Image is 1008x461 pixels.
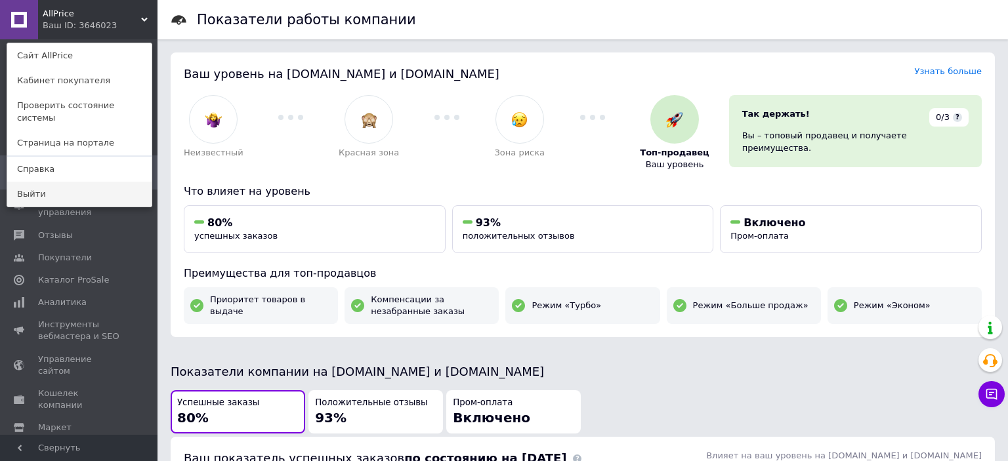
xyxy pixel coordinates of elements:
span: Маркет [38,422,72,433]
img: :disappointed_relieved: [511,111,528,128]
span: Каталог ProSale [38,274,109,286]
a: Проверить состояние системы [7,93,152,130]
span: Неизвестный [184,147,243,159]
span: ? [953,113,962,122]
span: положительных отзывов [463,231,575,241]
span: Влияет на ваш уровень на [DOMAIN_NAME] и [DOMAIN_NAME] [706,451,982,460]
span: Режим «Больше продаж» [693,300,808,311]
span: Показатели компании на [DOMAIN_NAME] и [DOMAIN_NAME] [171,365,544,378]
a: Сайт AllPrice [7,43,152,68]
span: Что влияет на уровень [184,185,310,197]
span: Ваш уровень [646,159,704,170]
img: :rocket: [666,111,682,128]
button: Пром-оплатаВключено [446,390,581,434]
span: 80% [177,410,209,426]
span: AllPrice [43,8,141,20]
a: Узнать больше [914,66,982,76]
span: Успешные заказы [177,397,259,409]
h1: Показатели работы компании [197,12,416,28]
button: 93%положительных отзывов [452,205,714,253]
span: Отзывы [38,230,73,241]
button: 80%успешных заказов [184,205,446,253]
button: Успешные заказы80% [171,390,305,434]
span: успешных заказов [194,231,278,241]
span: Включено [744,216,805,229]
span: Положительные отзывы [315,397,427,409]
div: 0/3 [929,108,969,127]
img: :woman-shrugging: [205,111,222,128]
button: Чат с покупателем [978,381,1005,407]
button: Положительные отзывы93% [308,390,443,434]
span: Так держать! [742,109,810,119]
span: Управление сайтом [38,353,121,377]
span: Пром-оплата [730,231,789,241]
span: 80% [207,216,232,229]
span: Режим «Турбо» [532,300,601,311]
span: Пром-оплата [453,397,513,409]
span: Топ-продавец [640,147,709,159]
div: Ваш ID: 3646023 [43,20,98,31]
span: Инструменты вебмастера и SEO [38,319,121,342]
span: Включено [453,410,530,426]
span: Приоритет товаров в выдаче [210,294,331,317]
a: Выйти [7,182,152,207]
span: Ваш уровень на [DOMAIN_NAME] и [DOMAIN_NAME] [184,67,499,81]
span: Аналитика [38,296,87,308]
a: Справка [7,157,152,182]
span: 93% [315,410,346,426]
span: Режим «Эконом» [854,300,931,311]
a: Кабинет покупателя [7,68,152,93]
img: :see_no_evil: [361,111,377,128]
span: 93% [476,216,501,229]
span: Зона риска [495,147,545,159]
span: Кошелек компании [38,388,121,411]
span: Красная зона [339,147,399,159]
a: Страница на портале [7,130,152,155]
button: ВключеноПром-оплата [720,205,982,253]
span: Компенсации за незабранные заказы [371,294,492,317]
span: Покупатели [38,252,92,264]
div: Вы – топовый продавец и получаете преимущества. [742,130,969,153]
span: Преимущества для топ-продавцов [184,267,376,279]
